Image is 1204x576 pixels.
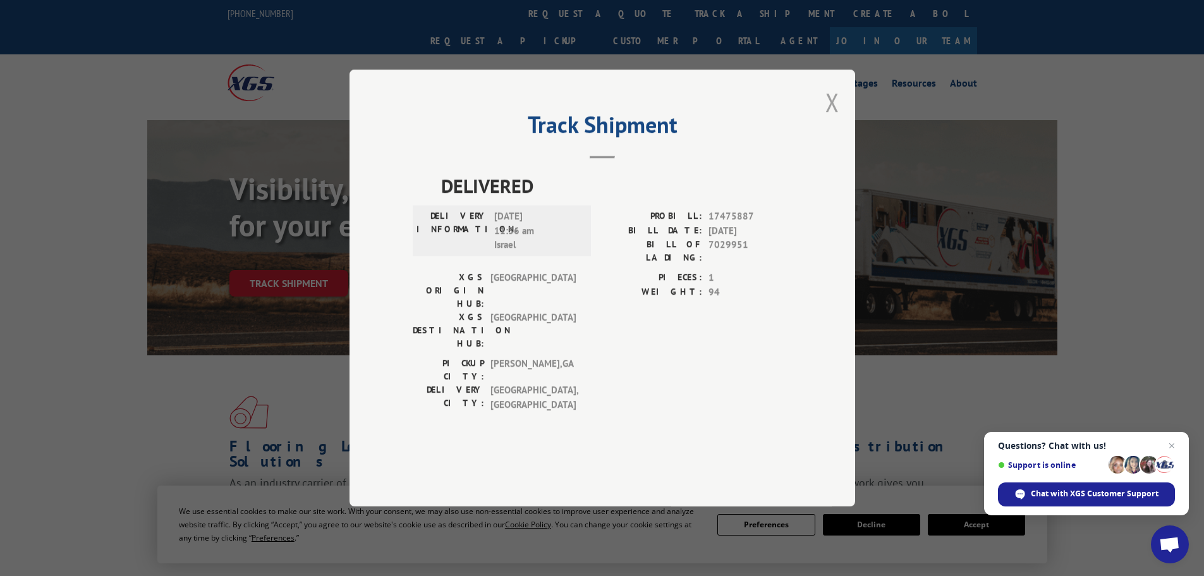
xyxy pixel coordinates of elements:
[490,271,576,310] span: [GEOGRAPHIC_DATA]
[602,271,702,285] label: PIECES:
[417,209,488,252] label: DELIVERY INFORMATION:
[602,209,702,224] label: PROBILL:
[413,357,484,383] label: PICKUP CITY:
[602,285,702,300] label: WEIGHT:
[413,116,792,140] h2: Track Shipment
[998,441,1175,451] span: Questions? Chat with us!
[441,171,792,200] span: DELIVERED
[413,271,484,310] label: XGS ORIGIN HUB:
[602,224,702,238] label: BILL DATE:
[825,85,839,119] button: Close modal
[1031,488,1158,499] span: Chat with XGS Customer Support
[413,383,484,412] label: DELIVERY CITY:
[708,224,792,238] span: [DATE]
[708,209,792,224] span: 17475887
[708,238,792,264] span: 7029951
[490,357,576,383] span: [PERSON_NAME] , GA
[490,383,576,412] span: [GEOGRAPHIC_DATA] , [GEOGRAPHIC_DATA]
[998,482,1175,506] div: Chat with XGS Customer Support
[413,310,484,350] label: XGS DESTINATION HUB:
[1164,438,1179,453] span: Close chat
[602,238,702,264] label: BILL OF LADING:
[494,209,580,252] span: [DATE] 11:36 am Israel
[1151,525,1189,563] div: Open chat
[708,285,792,300] span: 94
[998,460,1104,470] span: Support is online
[490,310,576,350] span: [GEOGRAPHIC_DATA]
[708,271,792,285] span: 1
